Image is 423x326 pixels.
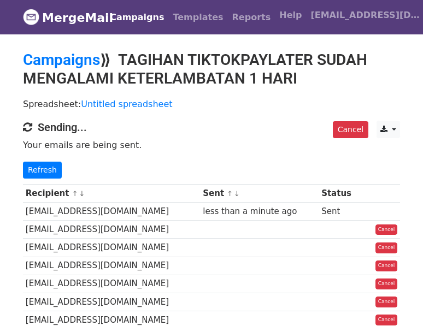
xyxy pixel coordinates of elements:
a: Cancel [375,278,398,289]
a: Cancel [375,260,398,271]
th: Sent [200,185,319,203]
a: Cancel [375,315,398,325]
a: Refresh [23,162,62,179]
a: Cancel [375,224,398,235]
a: Untitled spreadsheet [81,99,172,109]
a: Cancel [333,121,368,138]
a: Cancel [375,297,398,307]
img: MergeMail logo [23,9,39,25]
td: Sent [319,203,361,221]
td: [EMAIL_ADDRESS][DOMAIN_NAME] [23,239,200,257]
td: [EMAIL_ADDRESS][DOMAIN_NAME] [23,257,200,275]
td: [EMAIL_ADDRESS][DOMAIN_NAME] [23,221,200,239]
a: ↑ [227,189,233,198]
p: Your emails are being sent. [23,139,400,151]
a: ↑ [72,189,78,198]
td: [EMAIL_ADDRESS][DOMAIN_NAME] [23,293,200,311]
h4: Sending... [23,121,400,134]
a: Reports [228,7,275,28]
td: [EMAIL_ADDRESS][DOMAIN_NAME] [23,203,200,221]
div: less than a minute ago [203,205,316,218]
a: ↓ [79,189,85,198]
a: Cancel [375,242,398,253]
p: Spreadsheet: [23,98,400,110]
a: Campaigns [105,7,168,28]
a: Help [275,4,306,26]
th: Recipient [23,185,200,203]
a: Campaigns [23,51,100,69]
th: Status [319,185,361,203]
h2: ⟫ TAGIHAN TIKTOKPAYLATER SUDAH MENGALAMI KETERLAMBATAN 1 HARI [23,51,400,87]
a: ↓ [234,189,240,198]
a: Templates [168,7,227,28]
a: MergeMail [23,6,97,29]
td: [EMAIL_ADDRESS][DOMAIN_NAME] [23,275,200,293]
span: [EMAIL_ADDRESS][DOMAIN_NAME] [310,9,420,22]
